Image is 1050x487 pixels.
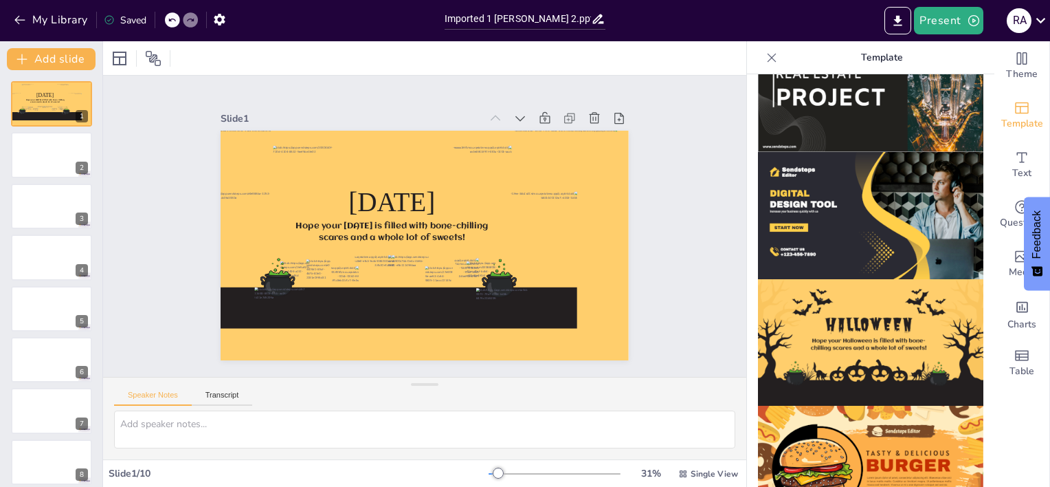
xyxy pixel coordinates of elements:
div: 1 [76,110,88,122]
button: Duplicate Slide [52,136,69,153]
div: 5 [11,286,92,332]
button: Duplicate Slide [52,290,69,307]
span: Media [1009,265,1036,280]
button: Duplicate Slide [52,444,69,460]
button: My Library [10,9,93,31]
img: thumb-11.png [758,25,983,152]
button: Duplicate Slide [52,341,69,358]
div: 2 [11,132,92,177]
input: Insert title [445,9,592,29]
button: Duplicate Slide [52,188,69,204]
div: Add ready made slides [994,91,1049,140]
span: [DATE] [353,172,443,219]
div: 6 [76,366,88,378]
div: 5 [76,315,88,327]
div: 8 [11,440,92,485]
button: Delete Slide [71,188,88,204]
div: 7 [11,388,92,433]
span: Feedback [1031,210,1043,259]
div: 7 [76,418,88,430]
button: Duplicate Slide [52,85,69,102]
div: 2 [76,162,88,174]
button: r a [1007,7,1031,34]
div: 4 [11,235,92,280]
span: Text [1012,166,1031,181]
p: Template [783,41,981,74]
span: Questions [1000,215,1045,230]
div: r a [1007,8,1031,33]
div: 4 [76,264,88,277]
button: Present [914,7,983,34]
div: Layout [109,47,131,69]
button: Delete Slide [71,85,88,102]
div: Add charts and graphs [994,289,1049,338]
button: Delete Slide [71,341,88,358]
button: Delete Slide [71,444,88,460]
div: 6 [11,337,92,382]
div: Saved [104,14,146,27]
div: Add text boxes [994,140,1049,190]
button: Speaker Notes [114,391,192,406]
span: [DATE] [36,92,54,98]
span: Template [1001,116,1043,131]
div: 31 % [634,467,667,480]
div: Slide 1 / 10 [109,467,489,480]
button: Duplicate Slide [52,239,69,255]
button: Transcript [192,391,253,406]
div: Add a table [994,338,1049,388]
div: 3 [76,213,88,225]
div: 3 [11,184,92,229]
span: Theme [1006,67,1038,82]
button: Duplicate Slide [52,392,69,409]
div: Change the overall theme [994,41,1049,91]
img: thumb-12.png [758,152,983,279]
button: Delete Slide [71,239,88,255]
button: Delete Slide [71,392,88,409]
div: Slide 1 [246,72,502,139]
span: Hope your [DATE] is filled with bone-chilling scares and a whole lot of sweets! [26,99,65,103]
span: Charts [1007,317,1036,332]
button: Delete Slide [71,290,88,307]
span: Hope your [DATE] is filled with bone-chilling scares and a whole lot of sweets! [298,195,487,250]
button: Delete Slide [71,136,88,153]
button: Add slide [7,48,96,70]
button: Export to PowerPoint [884,7,911,34]
span: Table [1009,364,1034,379]
span: Single View [691,468,738,479]
button: Feedback - Show survey [1024,197,1050,290]
div: Add images, graphics, shapes or video [994,239,1049,289]
span: Position [145,50,161,67]
div: 1 [11,81,92,127]
div: Get real-time input from your audience [994,190,1049,239]
img: thumb-13.png [758,279,983,407]
div: 8 [76,468,88,481]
